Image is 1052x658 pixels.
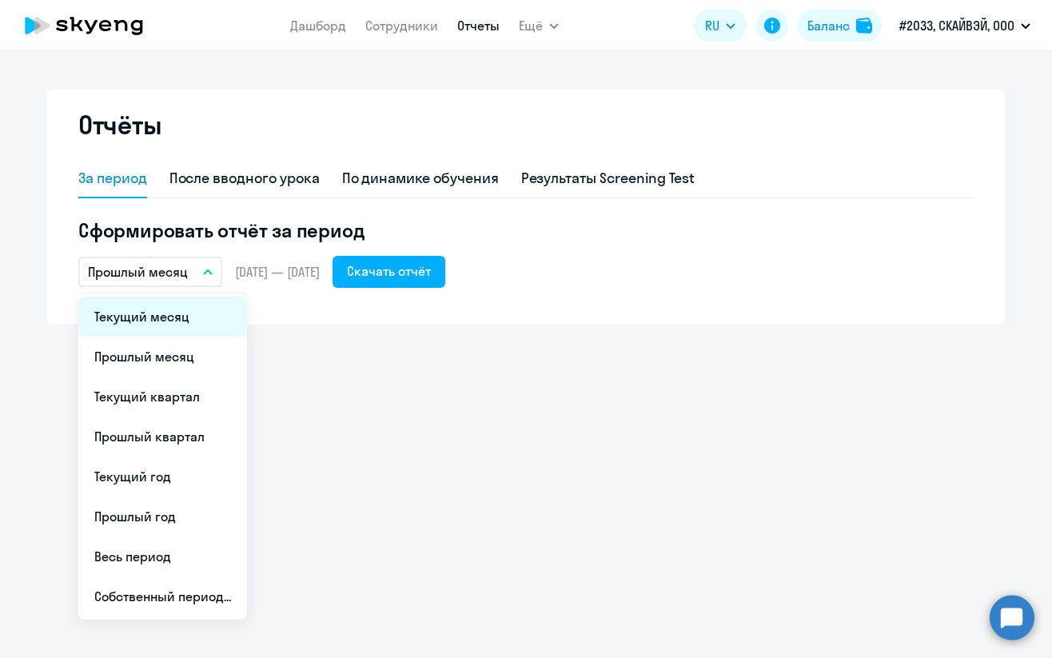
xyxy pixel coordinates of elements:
div: Результаты Screening Test [521,168,695,189]
div: За период [78,168,147,189]
p: Прошлый месяц [88,262,188,281]
h2: Отчёты [78,109,161,141]
button: Ещё [519,10,559,42]
div: Баланс [807,16,850,35]
ul: Ещё [78,293,247,620]
button: Балансbalance [798,10,882,42]
a: Дашборд [290,18,346,34]
div: По динамике обучения [342,168,499,189]
h5: Сформировать отчёт за период [78,217,974,243]
button: #2033, СКАЙВЭЙ, ООО [891,6,1038,45]
span: [DATE] — [DATE] [235,263,320,281]
img: balance [856,18,872,34]
p: #2033, СКАЙВЭЙ, ООО [899,16,1014,35]
a: Отчеты [457,18,500,34]
button: Скачать отчёт [333,256,445,288]
a: Сотрудники [365,18,438,34]
span: Ещё [519,16,543,35]
div: Скачать отчёт [347,261,431,281]
span: RU [705,16,719,35]
button: RU [694,10,747,42]
div: После вводного урока [169,168,320,189]
button: Прошлый месяц [78,257,222,287]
